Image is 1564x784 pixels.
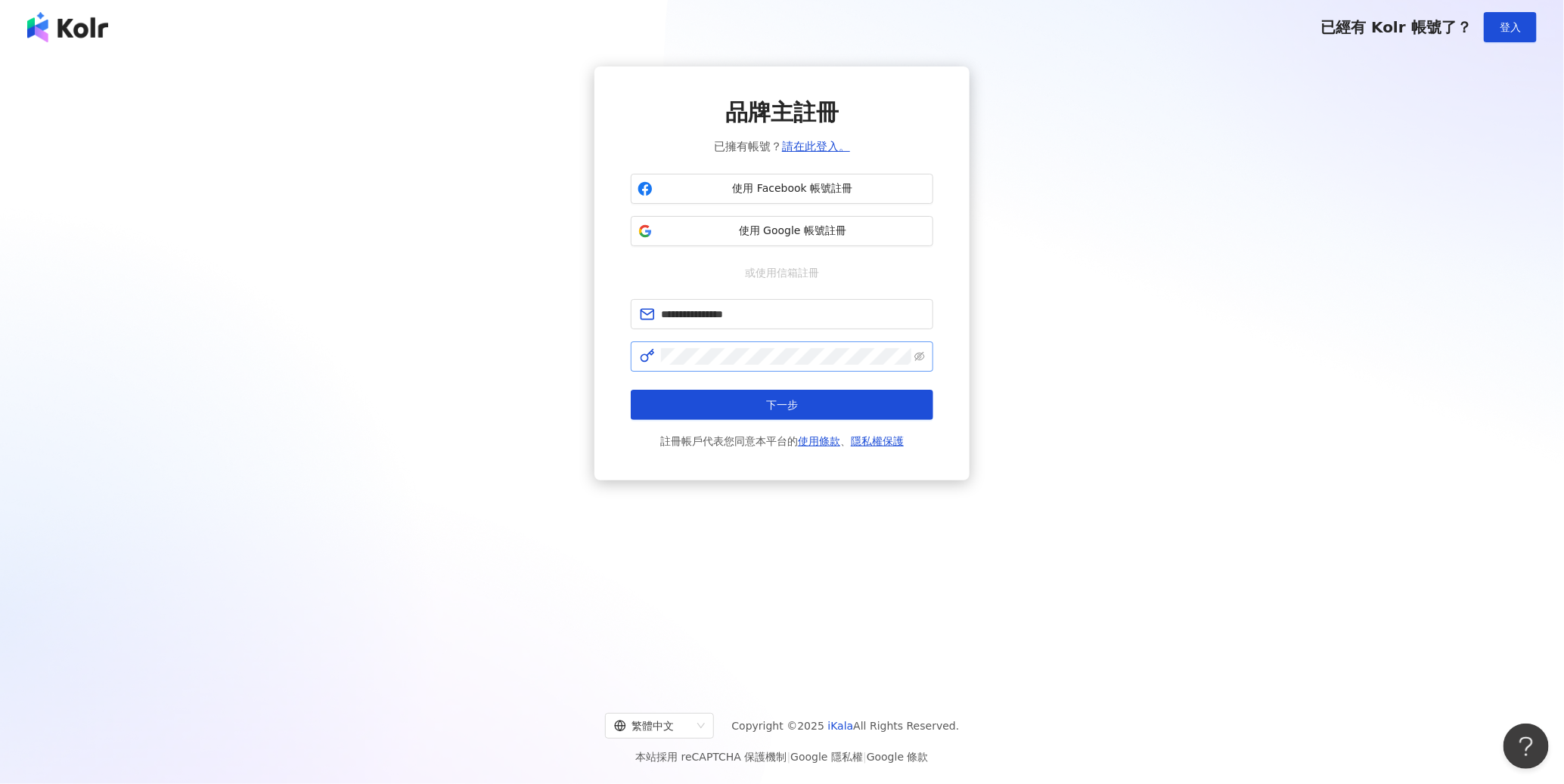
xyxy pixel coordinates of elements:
button: 使用 Facebook 帳號註冊 [631,174,933,204]
a: Google 隱私權 [790,751,863,763]
span: 下一步 [766,399,798,411]
button: 使用 Google 帳號註冊 [631,216,933,246]
span: 已經有 Kolr 帳號了？ [1320,18,1472,36]
iframe: Help Scout Beacon - Open [1503,724,1549,769]
a: Google 條款 [867,751,929,763]
span: Copyright © 2025 All Rights Reserved. [732,717,960,735]
span: eye-invisible [914,351,925,362]
a: 使用條款 [798,435,840,447]
div: 繁體中文 [614,714,691,738]
span: 本站採用 reCAPTCHA 保護機制 [635,748,928,766]
img: logo [27,12,108,42]
button: 登入 [1484,12,1537,42]
span: | [787,751,791,763]
span: 使用 Google 帳號註冊 [659,224,926,239]
span: 已擁有帳號？ [714,137,850,156]
span: 品牌主註冊 [725,97,839,128]
button: 下一步 [631,390,933,420]
a: iKala [828,720,854,732]
span: 使用 Facebook 帳號註冊 [659,181,926,196]
span: 登入 [1500,21,1521,33]
a: 請在此登入。 [782,140,850,153]
span: 或使用信箱註冊 [734,264,830,281]
span: | [863,751,867,763]
span: 註冊帳戶代表您同意本平台的 、 [660,432,904,450]
a: 隱私權保護 [851,435,904,447]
